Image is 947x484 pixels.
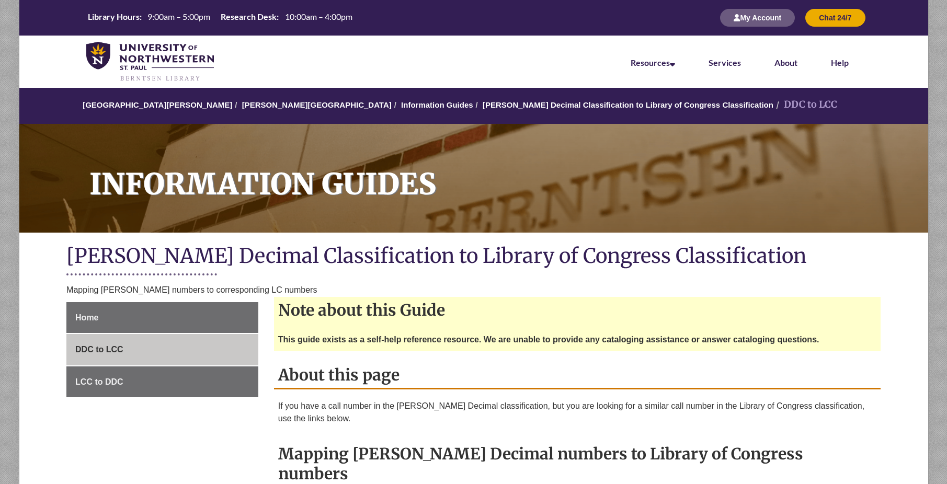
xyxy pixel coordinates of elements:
[83,100,232,109] a: [GEOGRAPHIC_DATA][PERSON_NAME]
[773,97,837,112] li: DDC to LCC
[86,42,214,83] img: UNWSP Library Logo
[401,100,473,109] a: Information Guides
[274,297,881,323] h2: Note about this Guide
[631,57,675,67] a: Resources
[483,100,773,109] a: [PERSON_NAME] Decimal Classification to Library of Congress Classification
[720,13,795,22] a: My Account
[66,366,258,398] a: LCC to DDC
[84,11,357,25] a: Hours Today
[66,285,317,294] span: Mapping [PERSON_NAME] numbers to corresponding LC numbers
[285,11,352,21] span: 10:00am – 4:00pm
[66,243,881,271] h1: [PERSON_NAME] Decimal Classification to Library of Congress Classification
[66,302,258,398] div: Guide Page Menu
[75,377,123,386] span: LCC to DDC
[709,57,741,67] a: Services
[147,11,210,21] span: 9:00am – 5:00pm
[19,124,928,233] a: Information Guides
[84,11,357,24] table: Hours Today
[774,57,797,67] a: About
[84,11,143,22] th: Library Hours:
[75,313,98,322] span: Home
[278,335,819,344] strong: This guide exists as a self-help reference resource. We are unable to provide any cataloging assi...
[66,302,258,333] a: Home
[720,9,795,27] button: My Account
[66,334,258,365] a: DDC to LCC
[78,124,928,219] h1: Information Guides
[805,13,865,22] a: Chat 24/7
[278,400,876,425] p: If you have a call number in the [PERSON_NAME] Decimal classification, but you are looking for a ...
[242,100,392,109] a: [PERSON_NAME][GEOGRAPHIC_DATA]
[216,11,280,22] th: Research Desk:
[75,345,123,354] span: DDC to LCC
[805,9,865,27] button: Chat 24/7
[274,362,881,389] h2: About this page
[831,57,849,67] a: Help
